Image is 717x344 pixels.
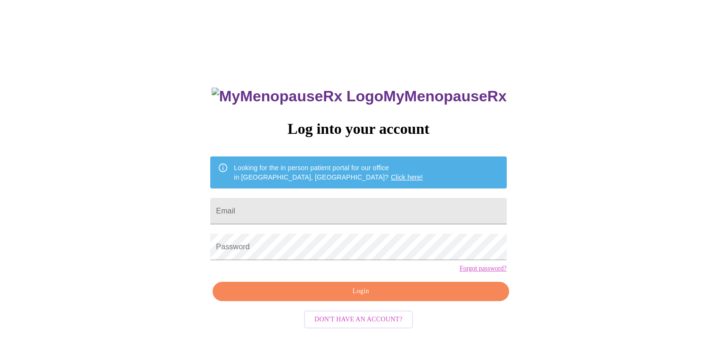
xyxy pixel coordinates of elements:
[234,159,423,186] div: Looking for the in person patient portal for our office in [GEOGRAPHIC_DATA], [GEOGRAPHIC_DATA]?
[391,173,423,181] a: Click here!
[304,311,413,329] button: Don't have an account?
[302,314,415,322] a: Don't have an account?
[213,282,509,301] button: Login
[212,88,383,105] img: MyMenopauseRx Logo
[210,120,506,138] h3: Log into your account
[212,88,507,105] h3: MyMenopauseRx
[460,265,507,272] a: Forgot password?
[223,286,498,297] span: Login
[314,314,403,326] span: Don't have an account?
